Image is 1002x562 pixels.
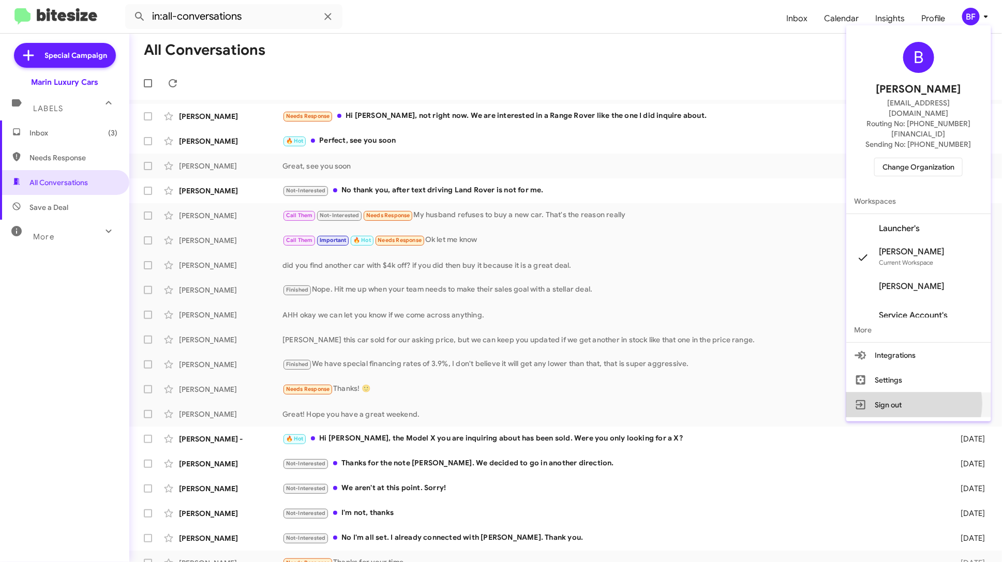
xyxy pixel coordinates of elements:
[903,42,934,73] div: B
[846,392,991,417] button: Sign out
[876,81,961,98] span: [PERSON_NAME]
[846,343,991,368] button: Integrations
[859,98,979,118] span: [EMAIL_ADDRESS][DOMAIN_NAME]
[846,317,991,342] span: More
[879,247,945,257] span: [PERSON_NAME]
[879,310,948,321] span: Service Account's
[883,158,954,176] span: Change Organization
[846,189,991,214] span: Workspaces
[874,158,963,176] button: Change Organization
[859,118,979,139] span: Routing No: [PHONE_NUMBER][FINANCIAL_ID]
[879,259,934,266] span: Current Workspace
[879,223,920,234] span: Launcher's
[846,368,991,392] button: Settings
[879,281,945,292] span: [PERSON_NAME]
[866,139,971,149] span: Sending No: [PHONE_NUMBER]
